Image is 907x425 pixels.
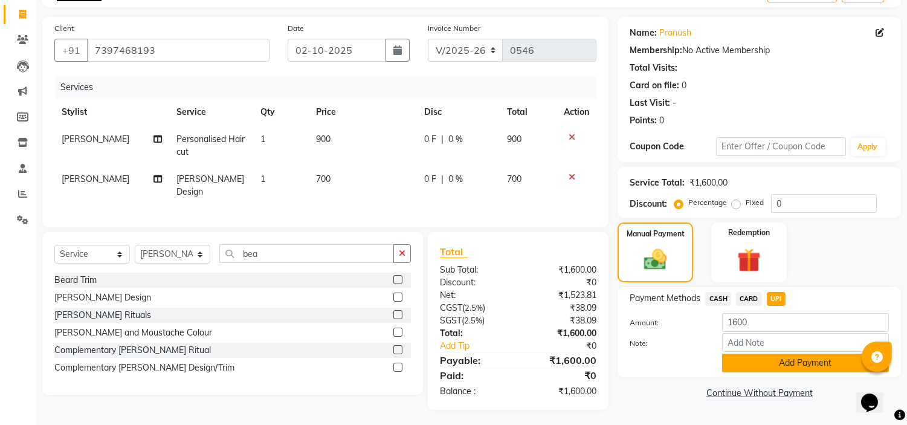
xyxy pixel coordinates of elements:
div: Services [56,76,605,99]
div: 0 [659,114,664,127]
label: Redemption [728,227,770,238]
img: _gift.svg [730,245,768,275]
span: Payment Methods [630,292,700,305]
span: | [441,133,444,146]
div: Last Visit: [630,97,670,109]
th: Disc [417,99,500,126]
button: Add Payment [722,354,889,372]
label: Manual Payment [627,229,685,239]
div: Discount: [431,276,518,289]
div: Points: [630,114,657,127]
span: Personalised Haircut [177,134,245,157]
label: Client [54,23,74,34]
div: [PERSON_NAME] Rituals [54,309,151,322]
input: Add Note [722,333,889,352]
span: SGST [440,315,462,326]
div: Membership: [630,44,682,57]
div: Coupon Code [630,140,716,153]
div: Paid: [431,368,518,383]
iframe: chat widget [856,377,895,413]
span: [PERSON_NAME] Design [177,174,245,197]
span: 1 [260,134,265,144]
div: ₹1,600.00 [518,385,606,398]
div: 0 [682,79,686,92]
div: Balance : [431,385,518,398]
div: [PERSON_NAME] and Moustache Colour [54,326,212,339]
span: [PERSON_NAME] [62,134,129,144]
div: ( ) [431,314,518,327]
span: [PERSON_NAME] [62,174,129,184]
th: Stylist [54,99,170,126]
div: Complementary [PERSON_NAME] Design/Trim [54,362,234,374]
div: ₹0 [518,368,606,383]
div: ₹1,600.00 [518,327,606,340]
button: Apply [851,138,885,156]
th: Action [557,99,596,126]
span: Total [440,245,468,258]
div: ₹1,600.00 [518,353,606,368]
div: ₹1,523.81 [518,289,606,302]
a: Pranush [659,27,691,39]
span: 1 [260,174,265,184]
div: Beard Trim [54,274,97,287]
input: Search or Scan [219,244,394,263]
div: Total: [431,327,518,340]
div: ( ) [431,302,518,314]
span: UPI [767,292,786,306]
label: Percentage [688,197,727,208]
span: 0 % [448,133,463,146]
span: CASH [705,292,731,306]
div: Name: [630,27,657,39]
span: | [441,173,444,186]
span: 2.5% [465,303,483,313]
div: ₹38.09 [518,314,606,327]
span: 700 [508,174,522,184]
label: Note: [621,338,713,349]
input: Enter Offer / Coupon Code [716,137,845,156]
th: Service [170,99,254,126]
a: Continue Without Payment [620,387,899,400]
th: Qty [253,99,309,126]
div: Total Visits: [630,62,677,74]
div: [PERSON_NAME] Design [54,291,151,304]
div: Sub Total: [431,264,518,276]
label: Amount: [621,317,713,328]
div: ₹0 [518,276,606,289]
input: Amount [722,313,889,332]
div: No Active Membership [630,44,889,57]
th: Total [500,99,557,126]
div: Complementary [PERSON_NAME] Ritual [54,344,211,357]
label: Invoice Number [428,23,480,34]
span: CARD [736,292,762,306]
span: CGST [440,302,462,313]
div: Card on file: [630,79,679,92]
span: 900 [508,134,522,144]
div: ₹1,600.00 [518,264,606,276]
div: Net: [431,289,518,302]
div: ₹38.09 [518,302,606,314]
a: Add Tip [431,340,533,352]
img: _cash.svg [637,247,673,273]
span: 700 [316,174,331,184]
span: 0 F [424,133,436,146]
input: Search by Name/Mobile/Email/Code [87,39,270,62]
span: 2.5% [464,316,482,325]
div: Service Total: [630,177,685,189]
div: ₹1,600.00 [689,177,728,189]
button: +91 [54,39,88,62]
div: ₹0 [533,340,606,352]
label: Fixed [746,197,764,208]
div: - [673,97,676,109]
div: Discount: [630,198,667,210]
span: 0 % [448,173,463,186]
label: Date [288,23,304,34]
div: Payable: [431,353,518,368]
span: 0 F [424,173,436,186]
th: Price [309,99,417,126]
span: 900 [316,134,331,144]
